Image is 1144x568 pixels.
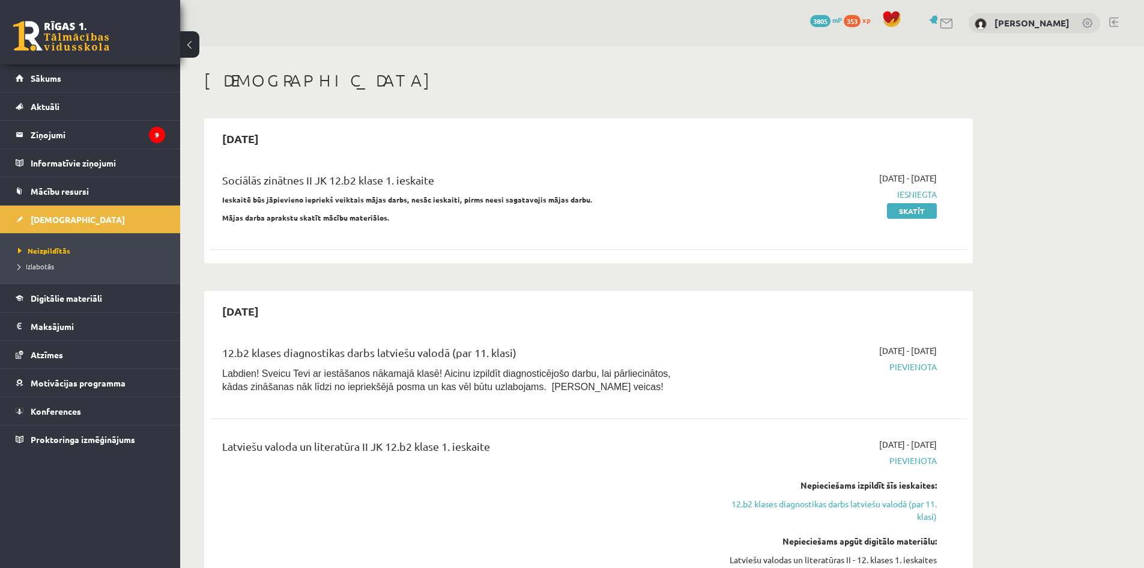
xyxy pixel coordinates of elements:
[18,245,168,256] a: Neizpildītās
[18,261,54,271] span: Izlabotās
[31,349,63,360] span: Atzīmes
[16,341,165,368] a: Atzīmes
[16,177,165,205] a: Mācību resursi
[204,70,973,91] h1: [DEMOGRAPHIC_DATA]
[844,15,876,25] a: 353 xp
[16,93,165,120] a: Aktuāli
[210,124,271,153] h2: [DATE]
[222,172,692,194] div: Sociālās zinātnes II JK 12.b2 klase 1. ieskaite
[710,188,937,201] span: Iesniegta
[31,313,165,340] legend: Maksājumi
[16,64,165,92] a: Sākums
[31,149,165,177] legend: Informatīvie ziņojumi
[31,101,59,112] span: Aktuāli
[862,15,870,25] span: xp
[31,293,102,304] span: Digitālie materiāli
[710,454,937,467] span: Pievienota
[16,369,165,397] a: Motivācijas programma
[887,203,937,219] a: Skatīt
[31,434,135,445] span: Proktoringa izmēģinājums
[222,368,671,392] span: Labdien! Sveicu Tevi ar iestāšanos nākamajā klasē! Aicinu izpildīt diagnosticējošo darbu, lai pār...
[16,149,165,177] a: Informatīvie ziņojumi
[879,438,937,451] span: [DATE] - [DATE]
[879,172,937,185] span: [DATE] - [DATE]
[222,195,593,204] strong: Ieskaitē būs jāpievieno iepriekš veiktais mājas darbs, nesāc ieskaiti, pirms neesi sagatavojis mā...
[975,18,987,30] img: Sigurds Kozlovskis
[31,377,126,388] span: Motivācijas programma
[18,246,70,255] span: Neizpildītās
[832,15,842,25] span: mP
[879,344,937,357] span: [DATE] - [DATE]
[16,284,165,312] a: Digitālie materiāli
[710,361,937,373] span: Pievienota
[16,397,165,425] a: Konferences
[810,15,842,25] a: 3805 mP
[844,15,861,27] span: 353
[222,344,692,367] div: 12.b2 klases diagnostikas darbs latviešu valodā (par 11. klasi)
[16,206,165,233] a: [DEMOGRAPHIC_DATA]
[13,21,109,51] a: Rīgas 1. Tālmācības vidusskola
[710,479,937,492] div: Nepieciešams izpildīt šīs ieskaites:
[149,127,165,143] i: 9
[31,406,81,417] span: Konferences
[810,15,831,27] span: 3805
[16,121,165,148] a: Ziņojumi9
[18,261,168,272] a: Izlabotās
[222,438,692,460] div: Latviešu valoda un literatūra II JK 12.b2 klase 1. ieskaite
[994,17,1070,29] a: [PERSON_NAME]
[16,313,165,340] a: Maksājumi
[31,121,165,148] legend: Ziņojumi
[210,297,271,325] h2: [DATE]
[31,73,61,84] span: Sākums
[31,214,125,225] span: [DEMOGRAPHIC_DATA]
[710,498,937,523] a: 12.b2 klases diagnostikas darbs latviešu valodā (par 11. klasi)
[31,186,89,197] span: Mācību resursi
[222,213,390,222] strong: Mājas darba aprakstu skatīt mācību materiālos.
[710,535,937,548] div: Nepieciešams apgūt digitālo materiālu:
[16,426,165,453] a: Proktoringa izmēģinājums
